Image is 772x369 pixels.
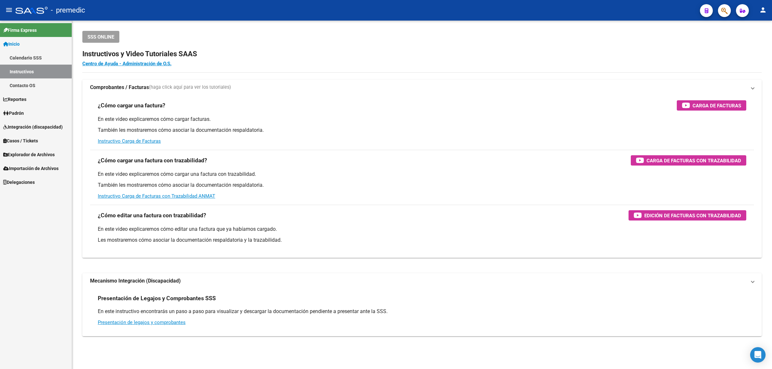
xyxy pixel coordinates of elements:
[82,273,762,289] mat-expansion-panel-header: Mecanismo Integración (Discapacidad)
[3,165,59,172] span: Importación de Archivos
[3,137,38,144] span: Casos / Tickets
[98,101,165,110] h3: ¿Cómo cargar una factura?
[98,138,161,144] a: Instructivo Carga de Facturas
[647,157,741,165] span: Carga de Facturas con Trazabilidad
[693,102,741,110] span: Carga de Facturas
[82,61,171,67] a: Centro de Ayuda - Administración de O.S.
[631,155,746,166] button: Carga de Facturas con Trazabilidad
[3,27,37,34] span: Firma Express
[82,95,762,258] div: Comprobantes / Facturas(haga click aquí para ver los tutoriales)
[98,182,746,189] p: También les mostraremos cómo asociar la documentación respaldatoria.
[98,226,746,233] p: En este video explicaremos cómo editar una factura que ya habíamos cargado.
[98,156,207,165] h3: ¿Cómo cargar una factura con trazabilidad?
[98,211,206,220] h3: ¿Cómo editar una factura con trazabilidad?
[149,84,231,91] span: (haga click aquí para ver los tutoriales)
[644,212,741,220] span: Edición de Facturas con Trazabilidad
[82,31,119,43] button: SSS ONLINE
[677,100,746,111] button: Carga de Facturas
[759,6,767,14] mat-icon: person
[98,319,186,325] a: Presentación de legajos y comprobantes
[3,151,55,158] span: Explorador de Archivos
[82,48,762,60] h2: Instructivos y Video Tutoriales SAAS
[98,237,746,244] p: Les mostraremos cómo asociar la documentación respaldatoria y la trazabilidad.
[3,40,20,48] span: Inicio
[51,3,85,17] span: - premedic
[750,347,766,363] div: Open Intercom Messenger
[82,80,762,95] mat-expansion-panel-header: Comprobantes / Facturas(haga click aquí para ver los tutoriales)
[98,294,216,303] h3: Presentación de Legajos y Comprobantes SSS
[82,289,762,336] div: Mecanismo Integración (Discapacidad)
[98,171,746,178] p: En este video explicaremos cómo cargar una factura con trazabilidad.
[98,308,746,315] p: En este instructivo encontrarás un paso a paso para visualizar y descargar la documentación pendi...
[90,84,149,91] strong: Comprobantes / Facturas
[3,123,63,130] span: Integración (discapacidad)
[5,6,13,14] mat-icon: menu
[87,34,114,40] span: SSS ONLINE
[98,116,746,123] p: En este video explicaremos cómo cargar facturas.
[3,96,26,103] span: Reportes
[629,210,746,221] button: Edición de Facturas con Trazabilidad
[98,193,215,199] a: Instructivo Carga de Facturas con Trazabilidad ANMAT
[3,179,35,186] span: Delegaciones
[98,127,746,134] p: También les mostraremos cómo asociar la documentación respaldatoria.
[90,277,181,284] strong: Mecanismo Integración (Discapacidad)
[3,110,24,117] span: Padrón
